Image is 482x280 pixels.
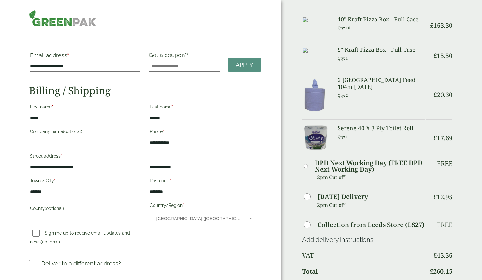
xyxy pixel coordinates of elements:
[430,21,452,30] bdi: 163.30
[433,193,437,201] span: £
[29,85,261,96] h2: Billing / Shipping
[302,248,425,263] th: VAT
[30,204,140,215] label: County
[433,90,452,99] bdi: 20.30
[29,10,96,26] img: GreenPak Supplies
[30,127,140,138] label: Company name
[30,53,140,61] label: Email address
[156,212,241,225] span: United Kingdom (UK)
[430,267,433,276] span: £
[430,21,433,30] span: £
[54,178,55,183] abbr: required
[171,104,173,109] abbr: required
[338,125,426,132] h3: Serene 40 X 3 Ply Toilet Roll
[433,251,452,260] bdi: 43.36
[433,193,452,201] bdi: 12.95
[30,152,140,162] label: Street address
[338,93,348,98] small: Qty: 2
[67,52,69,59] abbr: required
[317,172,425,182] p: 2pm Cut off
[433,51,437,60] span: £
[433,251,437,260] span: £
[338,46,426,53] h3: 9" Kraft Pizza Box - Full Case
[437,221,452,229] p: Free
[338,134,348,139] small: Qty: 1
[41,259,121,268] p: Deliver to a different address?
[52,104,53,109] abbr: required
[236,61,253,68] span: Apply
[32,230,40,237] input: Sign me up to receive email updates and news(optional)
[437,160,452,167] p: Free
[317,194,368,200] label: [DATE] Delivery
[430,267,452,276] bdi: 260.15
[317,222,425,228] label: Collection from Leeds Store (LS27)
[163,129,164,134] abbr: required
[169,178,171,183] abbr: required
[433,90,437,99] span: £
[433,134,437,142] span: £
[302,236,374,243] a: Add delivery instructions
[183,203,184,208] abbr: required
[433,134,452,142] bdi: 17.69
[315,160,425,172] label: DPD Next Working Day (FREE DPD Next Working Day)
[433,51,452,60] bdi: 15.50
[30,102,140,113] label: First name
[30,230,130,246] label: Sign me up to receive email updates and news
[338,16,426,23] h3: 10" Kraft Pizza Box - Full Case
[228,58,261,72] a: Apply
[150,127,260,138] label: Phone
[338,26,350,30] small: Qty: 10
[317,200,425,210] p: 2pm Cut off
[61,154,62,159] abbr: required
[30,176,140,187] label: Town / City
[150,102,260,113] label: Last name
[41,239,60,244] span: (optional)
[63,129,82,134] span: (optional)
[45,206,64,211] span: (optional)
[150,201,260,212] label: Country/Region
[338,56,348,61] small: Qty: 1
[149,52,190,61] label: Got a coupon?
[302,264,425,279] th: Total
[338,77,426,90] h3: 2 [GEOGRAPHIC_DATA] Feed 104m [DATE]
[150,176,260,187] label: Postcode
[150,212,260,225] span: Country/Region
